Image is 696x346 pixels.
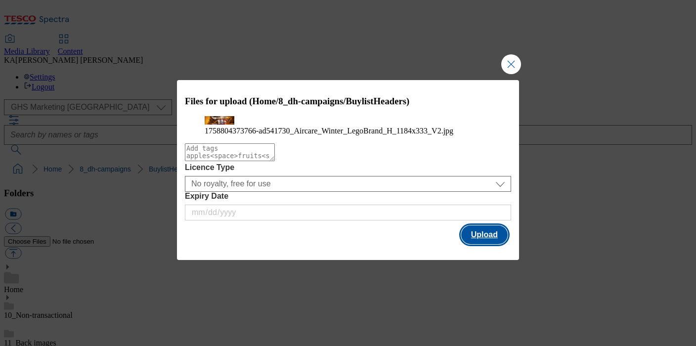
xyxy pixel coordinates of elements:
h3: Files for upload (Home/8_dh-campaigns/BuylistHeaders) [185,96,511,107]
div: Modal [177,80,519,260]
label: Expiry Date [185,192,511,201]
img: preview [205,116,234,125]
label: Licence Type [185,163,511,172]
figcaption: 1758804373766-ad541730_Aircare_Winter_LegoBrand_H_1184x333_V2.jpg [205,127,491,135]
button: Close Modal [501,54,521,74]
button: Upload [461,225,508,244]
